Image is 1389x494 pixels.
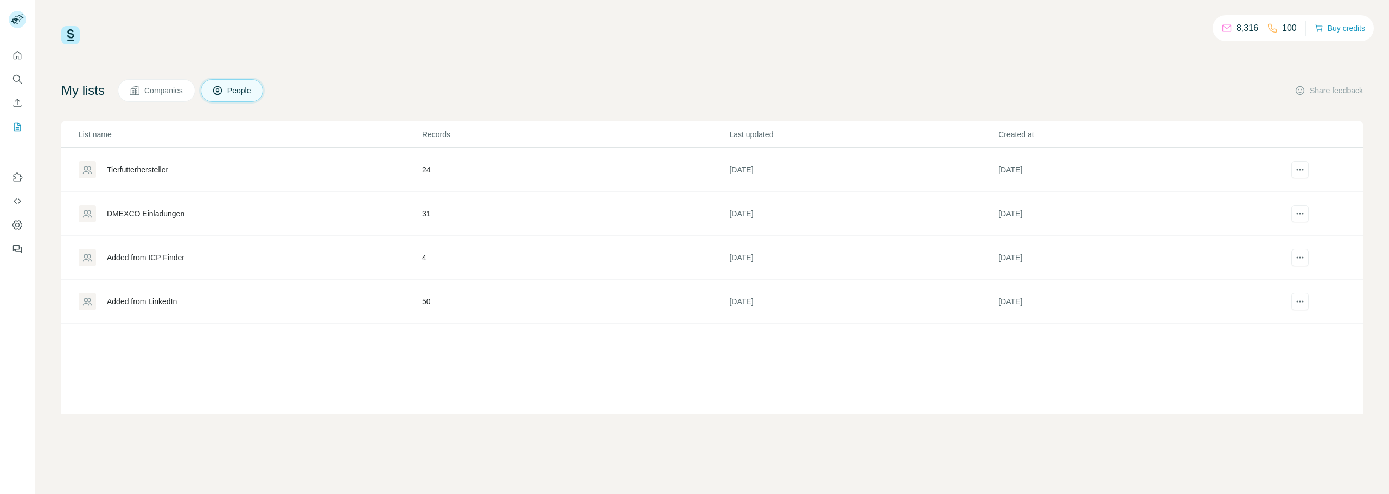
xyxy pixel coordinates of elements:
p: 8,316 [1237,22,1258,35]
button: Quick start [9,46,26,65]
button: Enrich CSV [9,93,26,113]
td: [DATE] [998,192,1267,236]
button: Dashboard [9,215,26,235]
td: 31 [422,192,729,236]
td: 50 [422,280,729,324]
div: Added from LinkedIn [107,296,177,307]
div: DMEXCO Einladungen [107,208,184,219]
button: Search [9,69,26,89]
p: 100 [1282,22,1297,35]
p: Created at [998,129,1266,140]
button: actions [1291,205,1309,222]
td: [DATE] [729,280,998,324]
td: [DATE] [729,148,998,192]
td: 24 [422,148,729,192]
button: Use Surfe on LinkedIn [9,168,26,187]
td: [DATE] [729,236,998,280]
button: actions [1291,293,1309,310]
span: Companies [144,85,184,96]
p: Last updated [729,129,997,140]
h4: My lists [61,82,105,99]
button: Buy credits [1315,21,1365,36]
div: Tierfutterhersteller [107,164,168,175]
button: My lists [9,117,26,137]
button: actions [1291,161,1309,178]
td: 4 [422,236,729,280]
button: actions [1291,249,1309,266]
td: [DATE] [998,236,1267,280]
td: [DATE] [998,280,1267,324]
img: Surfe Logo [61,26,80,44]
td: [DATE] [729,192,998,236]
div: Added from ICP Finder [107,252,184,263]
button: Feedback [9,239,26,259]
button: Share feedback [1295,85,1363,96]
p: Records [422,129,729,140]
p: List name [79,129,421,140]
span: People [227,85,252,96]
td: [DATE] [998,148,1267,192]
button: Use Surfe API [9,191,26,211]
